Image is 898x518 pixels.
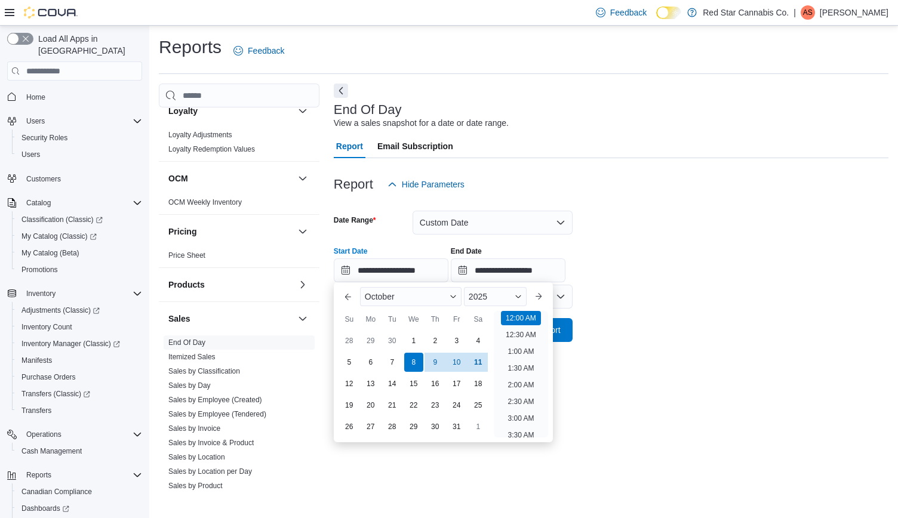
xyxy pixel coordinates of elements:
[168,226,196,238] h3: Pricing
[21,265,58,275] span: Promotions
[17,485,142,499] span: Canadian Compliance
[383,331,402,350] div: day-30
[21,468,142,482] span: Reports
[21,427,66,442] button: Operations
[168,438,254,448] span: Sales by Invoice & Product
[361,331,380,350] div: day-29
[794,5,796,20] p: |
[17,353,142,368] span: Manifests
[168,338,205,347] span: End Of Day
[2,170,147,187] button: Customers
[26,470,51,480] span: Reports
[801,5,815,20] div: Antoinette Sabatino
[383,310,402,329] div: Tu
[21,133,67,143] span: Security Roles
[159,128,319,161] div: Loyalty
[296,277,310,292] button: Products
[12,302,147,319] a: Adjustments (Classic)
[12,369,147,386] button: Purchase Orders
[12,211,147,228] a: Classification (Classic)
[21,286,142,301] span: Inventory
[168,105,198,117] h3: Loyalty
[17,485,97,499] a: Canadian Compliance
[340,310,359,329] div: Su
[339,330,489,437] div: October, 2025
[21,356,52,365] span: Manifests
[12,335,147,352] a: Inventory Manager (Classic)
[17,303,104,317] a: Adjustments (Classic)
[464,287,527,306] div: Button. Open the year selector. 2025 is currently selected.
[17,444,87,458] a: Cash Management
[402,178,465,190] span: Hide Parameters
[296,312,310,326] button: Sales
[168,251,205,260] span: Price Sheet
[159,35,222,59] h1: Reports
[451,258,565,282] input: Press the down key to open a popover containing a calendar.
[17,501,142,516] span: Dashboards
[17,370,142,384] span: Purchase Orders
[383,353,402,372] div: day-7
[404,417,423,436] div: day-29
[21,286,60,301] button: Inventory
[168,131,232,139] a: Loyalty Adjustments
[168,424,220,433] span: Sales by Invoice
[168,279,293,291] button: Products
[168,424,220,433] a: Sales by Invoice
[168,353,216,361] a: Itemized Sales
[447,374,466,393] div: day-17
[377,134,453,158] span: Email Subscription
[469,310,488,329] div: Sa
[26,430,61,439] span: Operations
[168,313,190,325] h3: Sales
[334,177,373,192] h3: Report
[340,417,359,436] div: day-26
[24,7,78,18] img: Cova
[12,129,147,146] button: Security Roles
[168,395,262,405] span: Sales by Employee (Created)
[503,361,539,375] li: 1:30 AM
[501,311,541,325] li: 12:00 AM
[2,426,147,443] button: Operations
[12,146,147,163] button: Users
[168,495,259,505] span: Sales by Product & Location
[529,287,548,306] button: Next month
[21,215,103,224] span: Classification (Classic)
[703,5,789,20] p: Red Star Cannabis Co.
[503,428,539,442] li: 3:30 AM
[12,319,147,335] button: Inventory Count
[413,211,573,235] button: Custom Date
[17,303,142,317] span: Adjustments (Classic)
[21,322,72,332] span: Inventory Count
[447,310,466,329] div: Fr
[404,310,423,329] div: We
[33,33,142,57] span: Load All Apps in [GEOGRAPHIC_DATA]
[334,84,348,98] button: Next
[168,226,293,238] button: Pricing
[426,396,445,415] div: day-23
[610,7,647,18] span: Feedback
[17,320,77,334] a: Inventory Count
[469,331,488,350] div: day-4
[21,89,142,104] span: Home
[361,396,380,415] div: day-20
[820,5,888,20] p: [PERSON_NAME]
[426,417,445,436] div: day-30
[21,372,76,382] span: Purchase Orders
[17,501,74,516] a: Dashboards
[340,396,359,415] div: day-19
[17,212,107,227] a: Classification (Classic)
[168,130,232,140] span: Loyalty Adjustments
[404,396,423,415] div: day-22
[447,417,466,436] div: day-31
[469,396,488,415] div: day-25
[12,443,147,460] button: Cash Management
[21,114,142,128] span: Users
[426,374,445,393] div: day-16
[404,353,423,372] div: day-8
[17,246,142,260] span: My Catalog (Beta)
[168,453,225,461] a: Sales by Location
[168,367,240,375] a: Sales by Classification
[17,131,142,145] span: Security Roles
[469,353,488,372] div: day-11
[296,104,310,118] button: Loyalty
